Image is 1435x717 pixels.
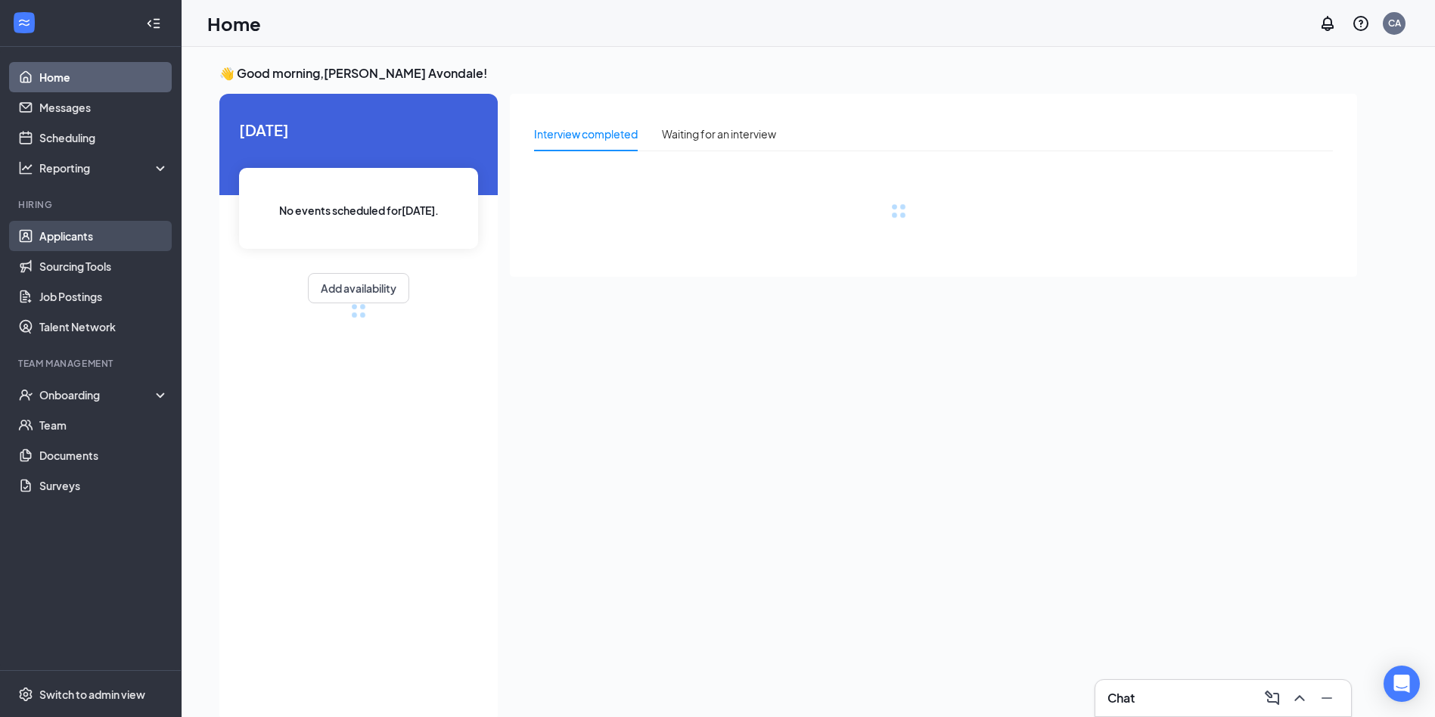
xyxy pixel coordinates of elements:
svg: WorkstreamLogo [17,15,32,30]
svg: UserCheck [18,387,33,402]
svg: ComposeMessage [1263,689,1281,707]
a: Team [39,410,169,440]
button: ComposeMessage [1260,686,1284,710]
h3: Chat [1107,690,1135,706]
a: Documents [39,440,169,470]
a: Scheduling [39,123,169,153]
a: Talent Network [39,312,169,342]
h3: 👋 Good morning, [PERSON_NAME] Avondale ! [219,65,1357,82]
svg: QuestionInfo [1352,14,1370,33]
button: Minimize [1315,686,1339,710]
span: [DATE] [239,118,478,141]
div: loading meetings... [351,303,366,318]
div: Interview completed [534,126,638,142]
div: Waiting for an interview [662,126,776,142]
a: Sourcing Tools [39,251,169,281]
svg: Notifications [1319,14,1337,33]
a: Messages [39,92,169,123]
h1: Home [207,11,261,36]
a: Applicants [39,221,169,251]
svg: Collapse [146,16,161,31]
a: Job Postings [39,281,169,312]
div: Hiring [18,198,166,211]
div: Switch to admin view [39,687,145,702]
div: Open Intercom Messenger [1384,666,1420,702]
button: ChevronUp [1287,686,1312,710]
div: Reporting [39,160,169,175]
svg: ChevronUp [1291,689,1309,707]
span: No events scheduled for [DATE] . [279,202,439,219]
div: CA [1388,17,1401,29]
svg: Analysis [18,160,33,175]
a: Surveys [39,470,169,501]
div: Onboarding [39,387,156,402]
div: Team Management [18,357,166,370]
svg: Minimize [1318,689,1336,707]
button: Add availability [308,273,409,303]
svg: Settings [18,687,33,702]
a: Home [39,62,169,92]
